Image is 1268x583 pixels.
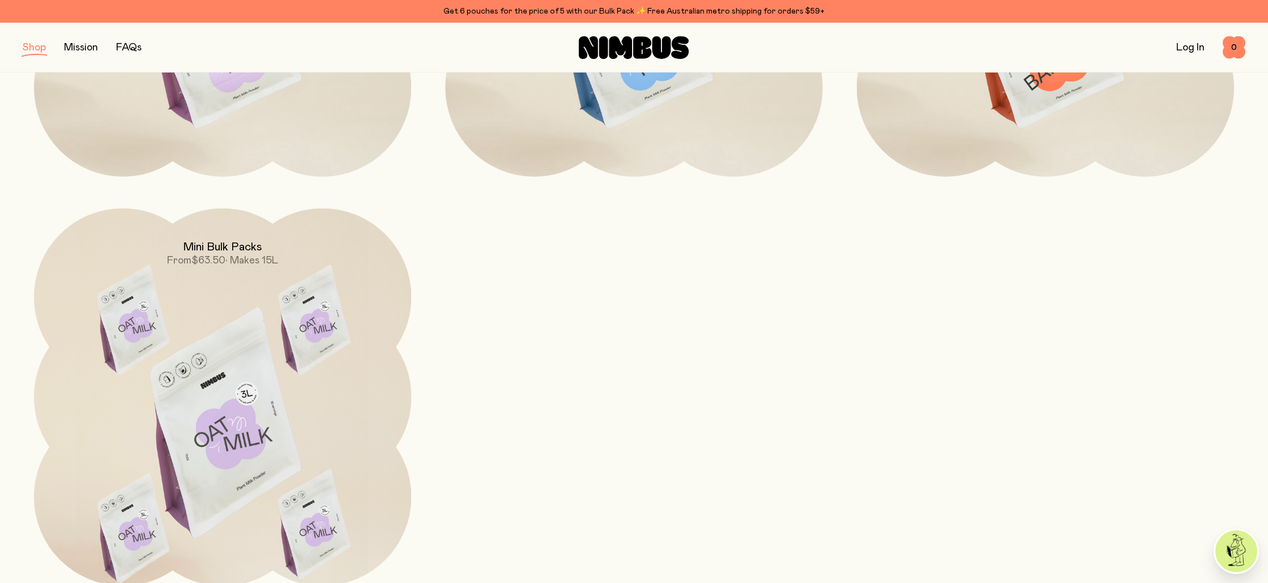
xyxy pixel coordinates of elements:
[167,256,191,266] span: From
[183,240,262,254] h2: Mini Bulk Packs
[1215,530,1257,572] img: agent
[1176,42,1205,53] a: Log In
[116,42,142,53] a: FAQs
[225,256,278,266] span: • Makes 15L
[1223,36,1245,59] button: 0
[64,42,98,53] a: Mission
[191,256,225,266] span: $63.50
[23,5,1245,18] div: Get 6 pouches for the price of 5 with our Bulk Pack ✨ Free Australian metro shipping for orders $59+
